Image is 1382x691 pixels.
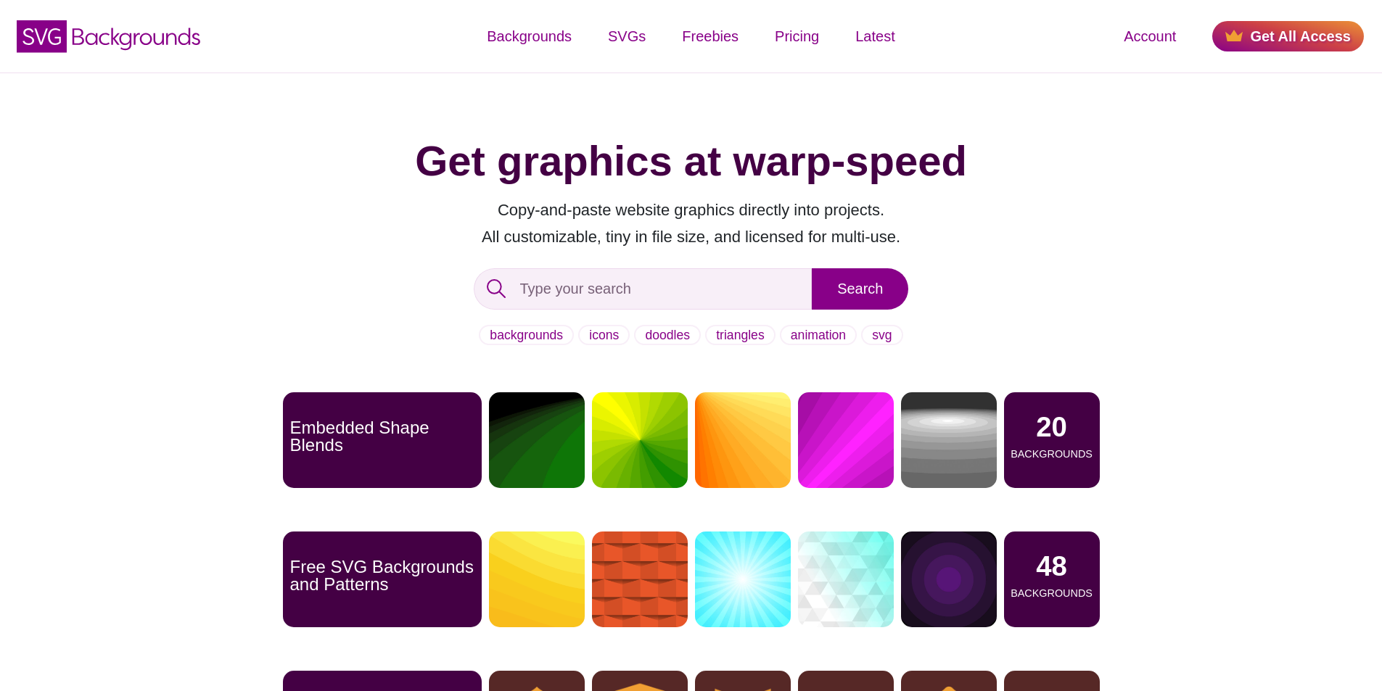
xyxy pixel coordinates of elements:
[901,392,997,488] img: black and white flat gradient ripple background
[592,392,688,488] img: yellow to green flat gradient petals
[290,558,474,593] p: Free SVG Backgrounds and Patterns
[664,15,757,58] a: Freebies
[812,268,908,310] input: Search
[590,15,664,58] a: SVGs
[469,15,590,58] a: Backgrounds
[705,325,776,345] a: triangles
[695,531,791,627] img: Winter sky blue sunburst background vector
[798,392,894,488] img: Pink stripe rays angled torward corner
[1036,413,1067,441] p: 20
[283,392,1100,488] a: Embedded Shape Blends20Backgrounds
[578,325,630,345] a: icons
[474,268,813,310] input: Type your search
[489,392,585,488] img: green to black rings rippling away from corner
[780,325,857,345] a: animation
[1011,449,1093,459] p: Backgrounds
[798,531,894,627] img: repeating triangle pattern over sky blue gradient
[861,325,902,345] a: svg
[1106,15,1194,58] a: Account
[757,15,837,58] a: Pricing
[837,15,913,58] a: Latest
[283,136,1100,186] h1: Get graphics at warp-speed
[901,531,997,627] img: purple target circles
[489,531,585,627] img: Layers of light yellow fading into a darker yellow background thumb
[290,419,474,454] p: Embedded Shape Blends
[1011,588,1093,598] p: Backgrounds
[634,325,701,345] a: doodles
[695,392,791,488] img: yellow to orange flat gradient pointing away from corner
[1036,553,1067,580] p: 48
[283,196,1100,250] p: Copy-and-paste website graphics directly into projects. All customizable, tiny in file size, and ...
[592,531,688,627] img: orange repeating pattern of alternating raised tiles
[1212,21,1364,51] a: Get All Access
[479,325,574,345] a: backgrounds
[283,531,1100,627] a: Free SVG Backgrounds and Patterns 48 Backgrounds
